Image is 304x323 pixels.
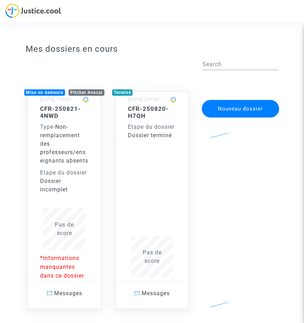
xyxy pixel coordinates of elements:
[128,131,176,140] div: Dossier terminé
[201,95,280,102] a: Nouveau dossier
[40,254,89,280] p: *Informations manquantes dans ce dossier
[202,100,279,118] button: Nouveau dossier
[40,123,55,130] span: -
[128,123,176,131] div: Etape du dossier
[20,77,108,309] a: Mise en demeurePitcher Avocat[DATE] 13h25CFR-250821-4NWDType-Non-remplacement des professeurs/ens...
[112,89,133,96] div: Terminé
[40,169,89,177] div: Etape du dossier
[55,221,74,236] span: Pas de score
[69,89,104,96] div: Pitcher Avocat
[128,97,159,102] small: [DATE] 21h29
[31,281,97,305] a: Messages
[40,97,71,102] small: [DATE] 13h25
[143,249,162,264] span: Pas de score
[26,44,278,54] h3: Mes dossiers en cours
[24,89,65,96] div: Mise en demeure
[108,77,196,309] a: Terminé[DATE] 21h29CFR-250820-H7QHEtape du dossierDossier terminéPas descoreMessages
[119,281,185,305] a: Messages
[40,177,89,194] div: Dossier incomplet
[40,105,89,120] h5: CFR-250821-4NWD
[40,123,88,164] span: Non-remplacement des professeurs/enseignants absents
[5,4,61,18] img: jc-logo.svg
[54,290,82,297] span: Messages
[40,123,53,130] span: Type
[128,105,176,120] h5: CFR-250820-H7QH
[142,290,170,297] span: Messages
